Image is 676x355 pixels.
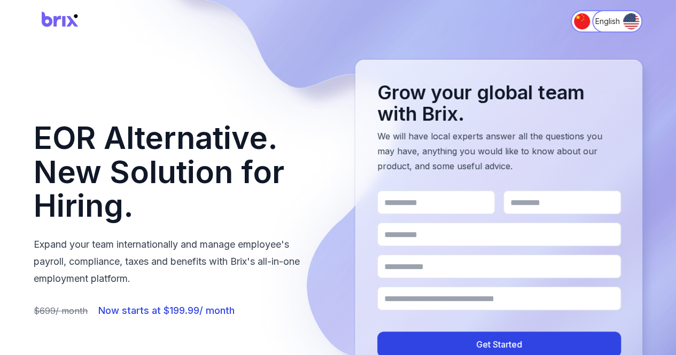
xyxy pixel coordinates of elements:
[377,82,621,124] h2: Grow your global team with Brix.
[377,223,621,246] input: Work email
[34,7,87,36] img: Brix Logo
[377,287,621,310] input: Where is the business established?
[592,10,642,33] button: Switch to English
[34,304,88,317] span: $699/ month
[377,129,621,173] p: We will have local experts answer all the questions you may have, anything you would like to know...
[377,191,495,214] input: First Name
[34,236,321,287] p: Expand your team internationally and manage employee's payroll, compliance, taxes and benefits wi...
[503,191,621,214] input: Last Name
[34,121,321,223] h1: EOR Alternative. New Solution for Hiring.
[595,16,620,27] span: English
[574,13,590,29] img: 简体中文
[98,304,235,317] span: Now starts at $199.99/ month
[377,255,621,278] input: Company name
[623,13,639,29] img: English
[571,10,626,33] button: Switch to 简体中文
